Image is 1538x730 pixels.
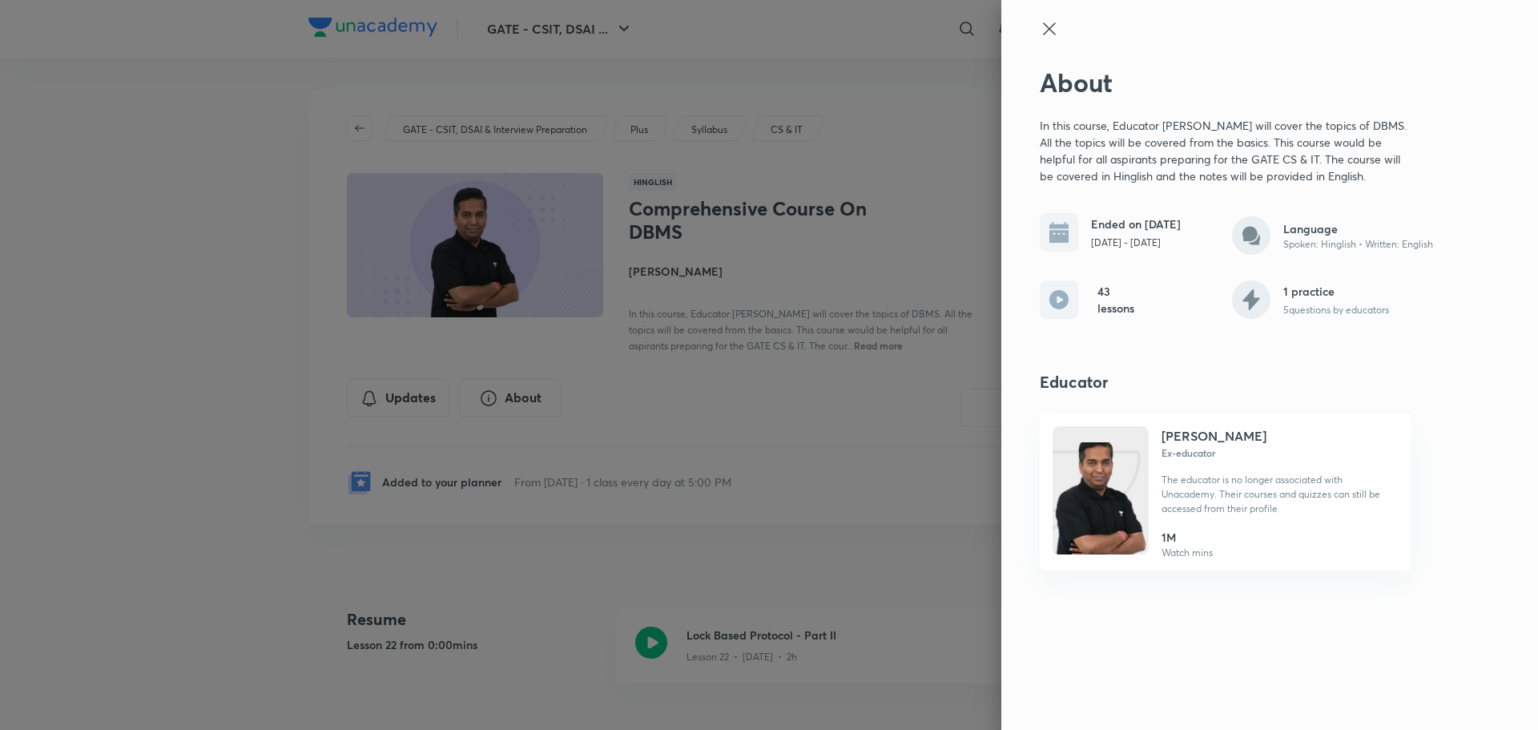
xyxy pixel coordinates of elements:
[1283,283,1389,300] h6: 1 practice
[1091,216,1181,232] h6: Ended on [DATE]
[1162,473,1399,516] p: The educator is no longer associated with Unacademy. Their courses and quizzes can still be acces...
[1283,303,1389,317] p: 5 questions by educators
[1040,413,1411,571] a: Unacademy[PERSON_NAME]Ex-educatorThe educator is no longer associated with Unacademy. Their cours...
[1162,426,1266,446] h4: [PERSON_NAME]
[1091,236,1181,250] p: [DATE] - [DATE]
[1162,546,1213,560] p: Watch mins
[1040,370,1446,394] h4: Educator
[1283,220,1433,237] h6: Language
[1162,529,1213,546] h6: 1M
[1040,67,1446,98] h2: About
[1283,237,1433,252] p: Spoken: Hinglish • Written: English
[1040,117,1411,184] p: In this course, Educator [PERSON_NAME] will cover the topics of DBMS. All the topics will be cove...
[1053,442,1149,571] img: Unacademy
[1097,283,1136,317] h6: 43 lessons
[1162,446,1399,460] h6: Ex-educator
